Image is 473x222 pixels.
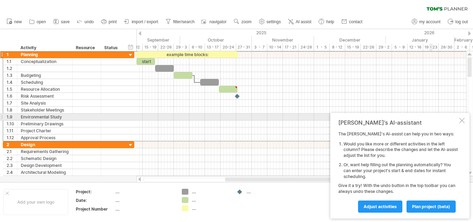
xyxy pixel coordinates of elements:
div: 1.2 [7,65,17,72]
div: 17 - 21 [283,44,298,51]
div: 19 - 23 [423,44,439,51]
span: print [109,19,117,24]
div: Activity [20,44,69,51]
a: plan project (beta) [407,201,456,213]
span: contact [349,19,363,24]
a: open [27,17,48,26]
div: 24-28 [298,44,314,51]
div: 1.6 [7,93,17,99]
span: open [37,19,46,24]
div: 1 - 5 [314,44,330,51]
div: 1.8 [7,107,17,113]
span: settings [267,19,281,24]
a: undo [75,17,96,26]
span: new [14,19,22,24]
a: print [99,17,119,26]
div: Environmental Study [21,114,69,120]
div: 2 - 6 [454,44,470,51]
div: example time blocks: [136,51,238,58]
div: Structural Engineering [21,176,69,183]
div: .... [192,197,230,203]
div: December 2025 [314,36,386,44]
div: 29 - 2 [376,44,392,51]
span: import / export [132,19,158,24]
a: contact [340,17,365,26]
a: settings [257,17,283,26]
div: 1.12 [7,134,17,141]
div: Date: [76,197,114,203]
div: 27 - 31 [236,44,252,51]
div: November 2025 [252,36,314,44]
div: 1.5 [7,86,17,92]
div: .... [115,197,173,203]
div: Schematic Design [21,155,69,162]
div: 13 - 17 [205,44,221,51]
div: 26-30 [439,44,454,51]
div: Resource Allocation [21,86,69,92]
div: 29 - 3 [174,44,189,51]
a: log out [446,17,470,26]
div: Planning [21,51,69,58]
div: 1.3 [7,72,17,79]
div: 10 - 14 [267,44,283,51]
div: 22-26 [158,44,174,51]
div: 5 - 9 [392,44,408,51]
div: October 2025 [180,36,252,44]
div: 15 - 19 [143,44,158,51]
li: Would you like more or different activities in the left column? Please describe the changes and l... [343,141,458,159]
div: Budgeting [21,72,69,79]
a: AI assist [286,17,313,26]
div: 3 - 7 [252,44,267,51]
div: 8 - 12 [330,44,345,51]
span: navigator [209,19,226,24]
div: Site Analysis [21,100,69,106]
div: Design Development [21,162,69,169]
div: .... [192,205,230,211]
div: Design [21,141,69,148]
span: plan project (beta) [412,204,450,209]
span: AI assist [296,19,311,24]
div: Requirements Gathering [21,148,69,155]
div: September 2025 [111,36,180,44]
div: 2.1 [7,148,17,155]
span: my account [419,19,440,24]
div: start [136,58,155,65]
div: .... [115,206,173,212]
div: 20-24 [221,44,236,51]
a: import / export [122,17,160,26]
span: Adjust activities [364,204,397,209]
div: .... [247,189,284,195]
span: help [326,19,334,24]
div: [PERSON_NAME]'s AI-assistant [338,119,458,126]
div: Risk Assessment [21,93,69,99]
span: zoom [241,19,251,24]
div: 2.5 [7,176,17,183]
div: Preliminary Drawings [21,121,69,127]
div: 1.1 [7,58,17,65]
div: Resource [76,44,97,51]
div: January 2026 [386,36,454,44]
a: navigator [200,17,229,26]
div: 12 - 16 [408,44,423,51]
div: 2.4 [7,169,17,176]
div: 1.9 [7,114,17,120]
span: save [61,19,70,24]
span: undo [84,19,94,24]
div: Project Charter [21,127,69,134]
div: .... [115,189,173,195]
div: The [PERSON_NAME]'s AI-assist can help you in two ways: Give it a try! With the undo button in th... [338,131,458,212]
div: Scheduling [21,79,69,86]
div: 6 - 10 [189,44,205,51]
div: 1.4 [7,79,17,86]
a: save [52,17,72,26]
div: 2 [7,141,17,148]
a: zoom [232,17,253,26]
a: my account [410,17,443,26]
div: Add your own logo [3,189,68,215]
li: Or, want help filling out the planning automatically? You can enter your project's start & end da... [343,162,458,179]
span: filter/search [173,19,195,24]
div: 1.7 [7,100,17,106]
div: 2.2 [7,155,17,162]
div: Stakeholder Meetings [21,107,69,113]
div: Status [104,44,119,51]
